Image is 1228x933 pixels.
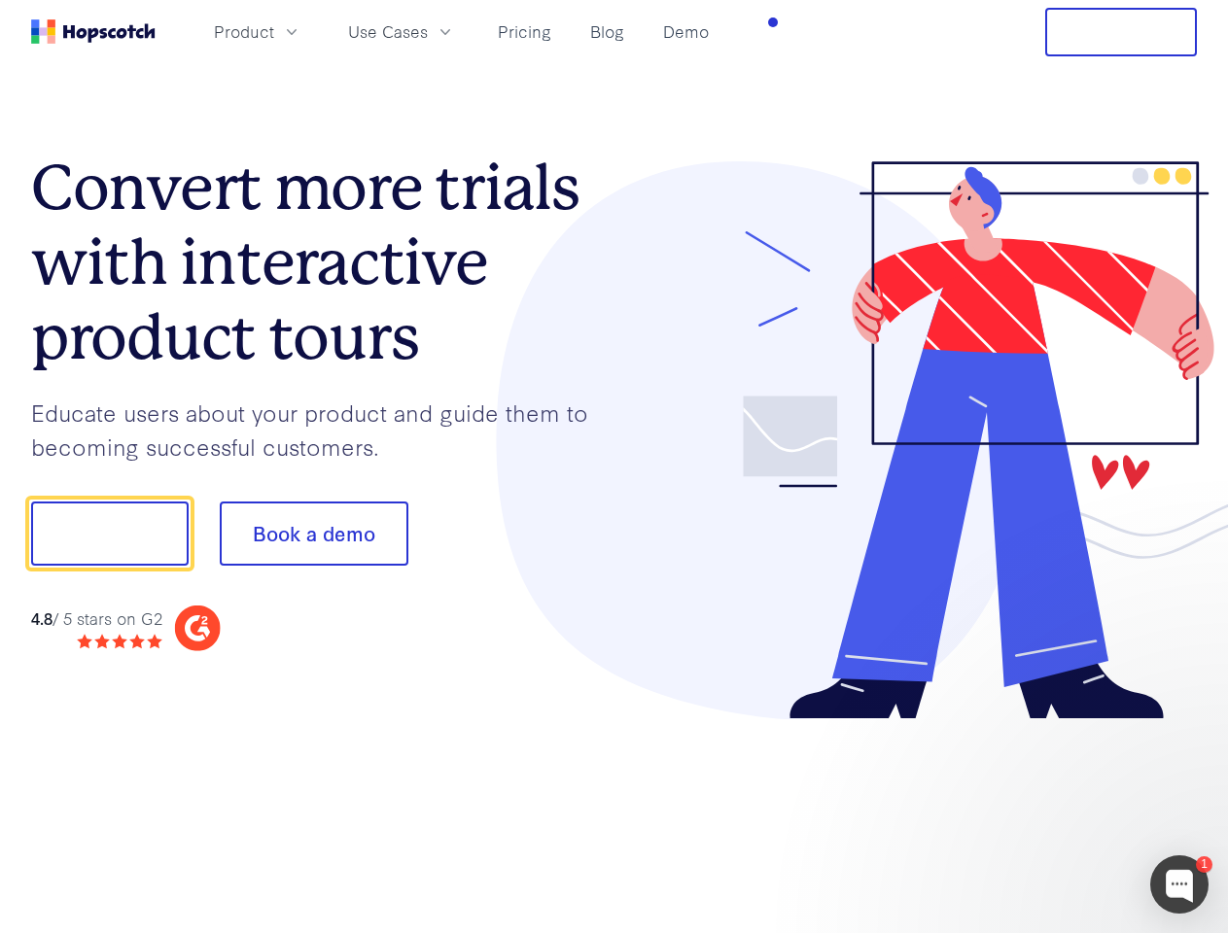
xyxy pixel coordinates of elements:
div: / 5 stars on G2 [31,606,162,631]
a: Demo [655,16,717,48]
h1: Convert more trials with interactive product tours [31,151,614,374]
button: Show me! [31,501,189,566]
button: Free Trial [1045,8,1197,56]
strong: 4.8 [31,606,53,629]
button: Book a demo [220,501,408,566]
a: Pricing [490,16,559,48]
div: 1 [1196,856,1212,873]
span: Use Cases [348,19,428,44]
a: Blog [582,16,632,48]
button: Use Cases [336,16,467,48]
a: Home [31,19,156,44]
span: Product [214,19,274,44]
button: Product [202,16,313,48]
p: Educate users about your product and guide them to becoming successful customers. [31,396,614,463]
